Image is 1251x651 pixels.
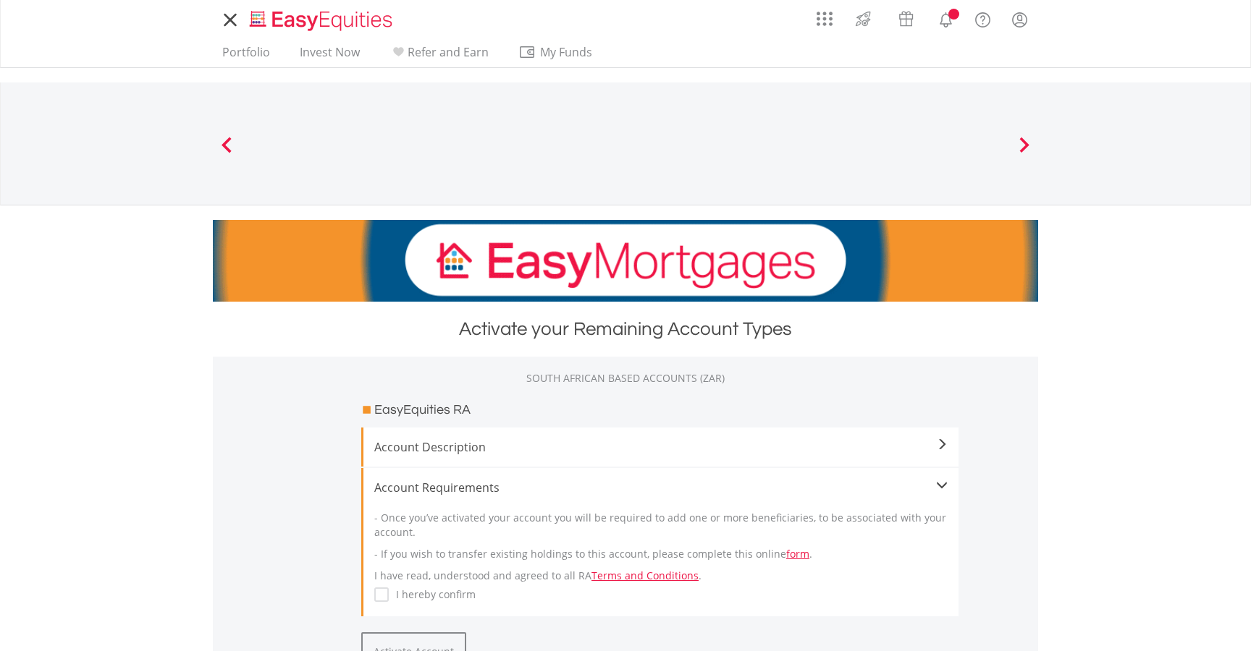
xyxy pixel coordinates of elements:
a: Terms and Conditions [591,569,699,582]
div: Account Requirements [374,479,948,496]
a: FAQ's and Support [964,4,1001,33]
p: - Once you’ve activated your account you will be required to add one or more beneficiaries, to be... [374,511,948,540]
a: Vouchers [885,4,927,30]
a: Invest Now [294,45,366,67]
img: grid-menu-icon.svg [817,11,833,27]
a: form [786,547,809,561]
a: AppsGrid [807,4,842,27]
div: SOUTH AFRICAN BASED ACCOUNTS (ZAR) [213,371,1038,386]
a: Refer and Earn [384,45,494,67]
div: Activate your Remaining Account Types [213,316,1038,342]
span: Refer and Earn [408,44,489,60]
h3: EasyEquities RA [374,400,471,420]
img: thrive-v2.svg [851,7,875,30]
label: I hereby confirm [389,587,476,602]
p: - If you wish to transfer existing holdings to this account, please complete this online . [374,547,948,561]
a: Home page [244,4,398,33]
a: My Profile [1001,4,1038,35]
div: I have read, understood and agreed to all RA . [374,496,948,605]
a: Notifications [927,4,964,33]
span: My Funds [518,43,613,61]
img: vouchers-v2.svg [894,7,918,30]
img: EasyEquities_Logo.png [247,9,398,33]
img: EasyMortage Promotion Banner [213,220,1038,302]
a: Portfolio [216,45,276,67]
span: Account Description [374,438,948,456]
